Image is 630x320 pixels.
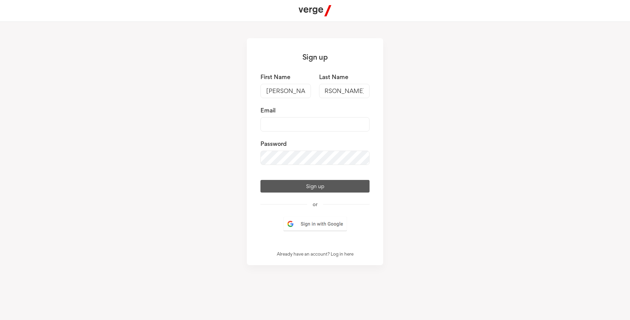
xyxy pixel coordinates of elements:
label: Email [260,106,370,115]
a: Already have an account? Log in here [277,251,354,257]
img: google-sign-in.png [283,216,348,232]
label: Password [260,140,370,148]
label: Last Name [319,73,370,81]
img: Verge [299,5,331,16]
label: First Name [260,73,311,81]
p: or [260,201,370,208]
button: Sign up [260,180,370,193]
h3: Sign up [247,38,383,73]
